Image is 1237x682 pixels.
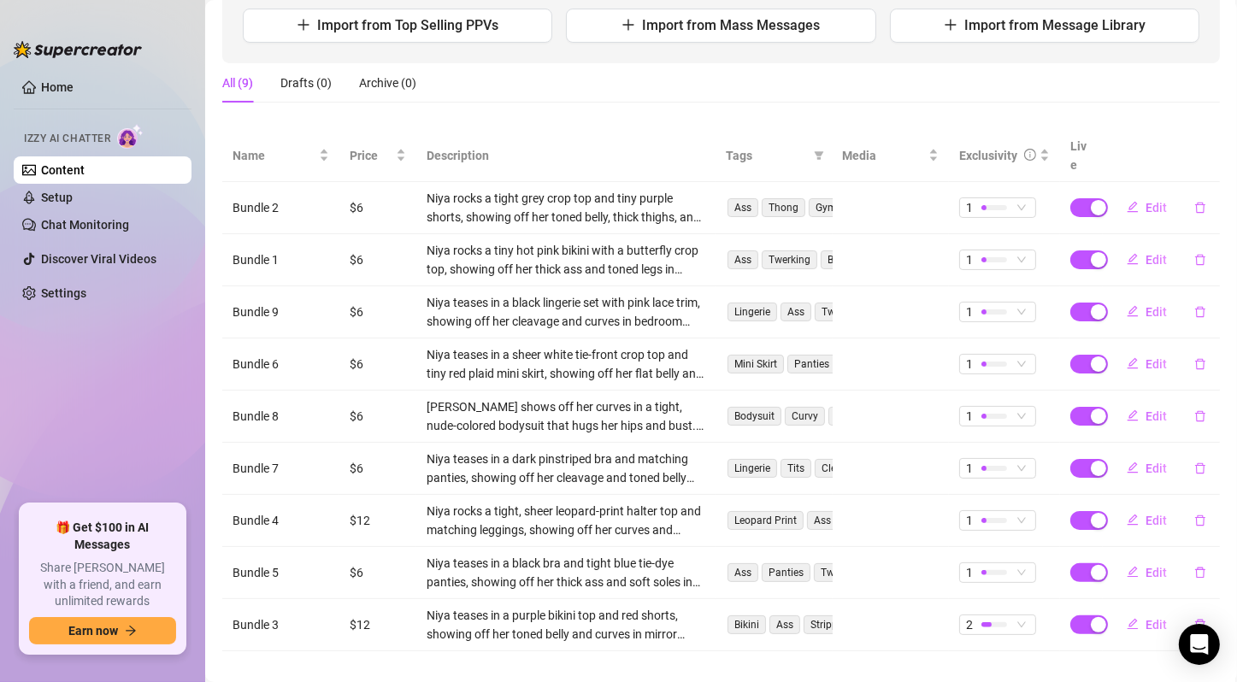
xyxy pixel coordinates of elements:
[427,345,705,383] div: Niya teases in a sheer white tie-front crop top and tiny red plaid mini skirt, showing off her fl...
[1113,455,1181,482] button: Edit
[427,554,705,591] div: Niya teases in a black bra and tight blue tie-dye panties, showing off her thick ass and soft sol...
[14,41,142,58] img: logo-BBDzfeDw.svg
[339,130,416,182] th: Price
[222,391,339,443] td: Bundle 8
[339,338,416,391] td: $6
[1127,462,1139,473] span: edit
[1194,619,1206,631] span: delete
[815,303,870,321] span: Twerking
[1146,566,1167,579] span: Edit
[1024,149,1036,161] span: info-circle
[1113,246,1181,273] button: Edit
[222,234,339,286] td: Bundle 1
[1181,298,1220,326] button: delete
[809,198,844,217] span: Gym
[222,599,339,651] td: Bundle 3
[1194,202,1206,214] span: delete
[966,511,973,530] span: 1
[821,250,859,269] span: Bikini
[966,615,973,634] span: 2
[1194,306,1206,318] span: delete
[339,547,416,599] td: $6
[41,80,74,94] a: Home
[41,286,86,300] a: Settings
[762,250,817,269] span: Twerking
[297,18,310,32] span: plus
[1146,305,1167,319] span: Edit
[339,495,416,547] td: $12
[833,130,950,182] th: Media
[222,547,339,599] td: Bundle 5
[1146,253,1167,267] span: Edit
[1194,358,1206,370] span: delete
[1146,201,1167,215] span: Edit
[843,146,926,165] span: Media
[1127,618,1139,630] span: edit
[807,511,838,530] span: Ass
[29,520,176,553] span: 🎁 Get $100 in AI Messages
[68,624,118,638] span: Earn now
[966,563,973,582] span: 1
[1113,194,1181,221] button: Edit
[1146,618,1167,632] span: Edit
[427,293,705,331] div: Niya teases in a black lingerie set with pink lace trim, showing off her cleavage and curves in b...
[222,130,339,182] th: Name
[222,443,339,495] td: Bundle 7
[769,615,800,634] span: Ass
[966,459,973,478] span: 1
[339,391,416,443] td: $6
[966,407,973,426] span: 1
[29,617,176,644] button: Earn nowarrow-right
[966,303,973,321] span: 1
[787,355,836,373] span: Panties
[762,198,805,217] span: Thong
[810,143,828,168] span: filter
[416,130,716,182] th: Description
[1194,254,1206,266] span: delete
[1181,507,1220,534] button: delete
[1127,514,1139,526] span: edit
[727,303,777,321] span: Lingerie
[1194,567,1206,579] span: delete
[24,131,110,147] span: Izzy AI Chatter
[1113,403,1181,430] button: Edit
[29,560,176,610] span: Share [PERSON_NAME] with a friend, and earn unlimited rewards
[1181,403,1220,430] button: delete
[339,286,416,338] td: $6
[280,73,332,92] div: Drafts (0)
[427,502,705,539] div: Niya rocks a tight, sheer leopard-print halter top and matching leggings, showing off her curves ...
[727,459,777,478] span: Lingerie
[959,146,1017,165] div: Exclusivity
[642,17,820,33] span: Import from Mass Messages
[427,241,705,279] div: Niya rocks a tiny hot pink bikini with a butterfly crop top, showing off her thick ass and toned ...
[1113,298,1181,326] button: Edit
[1127,305,1139,317] span: edit
[966,250,973,269] span: 1
[1181,194,1220,221] button: delete
[716,130,833,182] th: Tags
[780,303,811,321] span: Ass
[427,450,705,487] div: Niya teases in a dark pinstriped bra and matching panties, showing off her cleavage and toned bel...
[1127,201,1139,213] span: edit
[427,397,705,435] div: [PERSON_NAME] shows off her curves in a tight, nude-colored bodysuit that hugs her hips and bust....
[964,17,1146,33] span: Import from Message Library
[1127,253,1139,265] span: edit
[1146,357,1167,371] span: Edit
[814,563,869,582] span: Twerking
[890,9,1199,43] button: Import from Message Library
[41,218,129,232] a: Chat Monitoring
[233,146,315,165] span: Name
[785,407,825,426] span: Curvy
[966,355,973,373] span: 1
[727,198,758,217] span: Ass
[1179,624,1220,665] div: Open Intercom Messenger
[815,459,871,478] span: Cleavage
[1194,514,1206,526] span: delete
[727,407,781,426] span: Bodysuit
[125,625,137,637] span: arrow-right
[1113,507,1181,534] button: Edit
[359,73,416,92] div: Archive (0)
[350,146,392,165] span: Price
[727,563,758,582] span: Ass
[566,9,875,43] button: Import from Mass Messages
